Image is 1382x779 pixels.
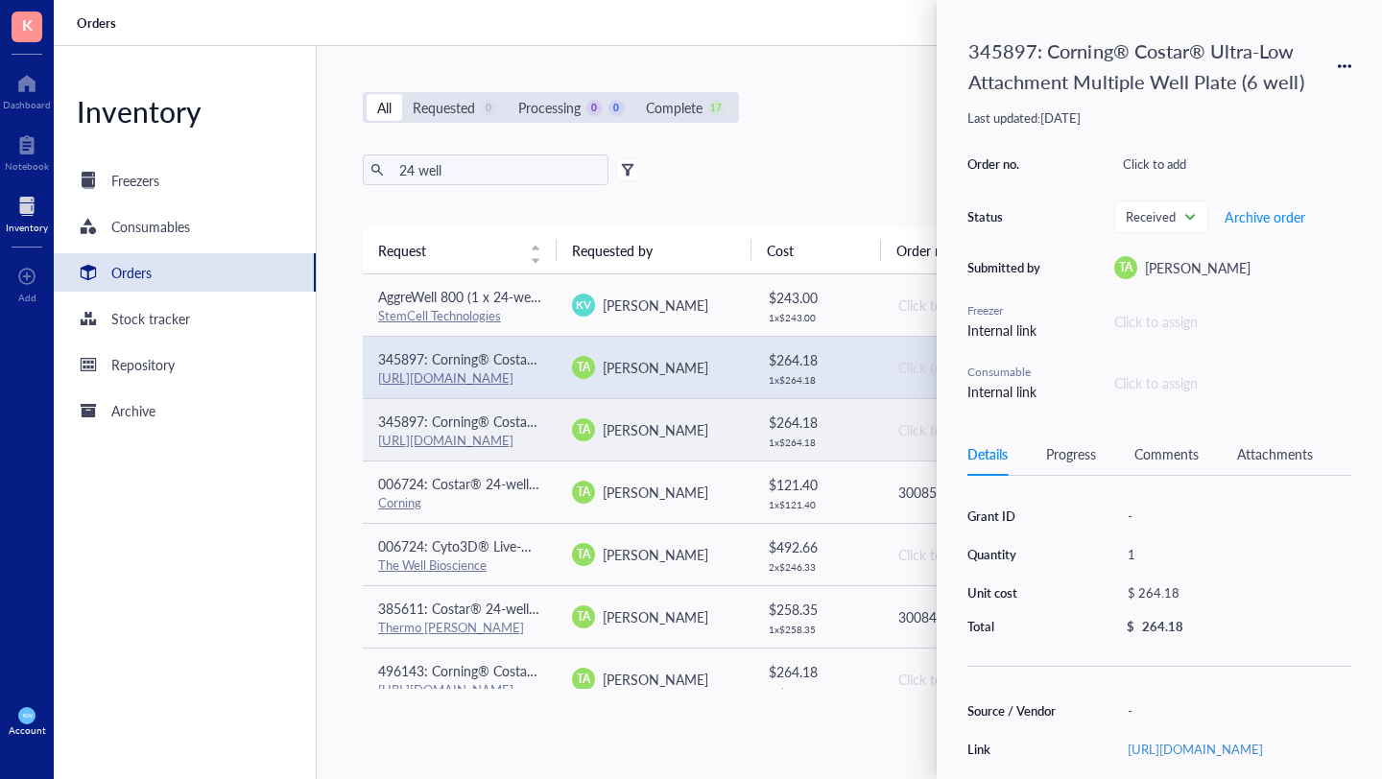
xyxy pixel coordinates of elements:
[751,227,881,273] th: Cost
[111,216,190,237] div: Consumables
[577,546,590,563] span: TA
[577,608,590,626] span: TA
[54,345,316,384] a: Repository
[646,97,703,118] div: Complete
[54,161,316,200] a: Freezers
[608,100,625,116] div: 0
[967,208,1044,225] div: Status
[1145,258,1251,277] span: [PERSON_NAME]
[603,483,708,502] span: [PERSON_NAME]
[54,92,316,130] div: Inventory
[967,702,1065,720] div: Source / Vendor
[898,295,1060,316] div: Click to add
[1119,579,1344,606] div: $ 264.18
[392,155,601,184] input: Find orders in table
[769,412,866,433] div: $ 264.18
[1046,443,1096,464] div: Progress
[967,381,1044,402] div: Internal link
[557,227,751,273] th: Requested by
[54,253,316,292] a: Orders
[769,437,866,448] div: 1 x $ 264.18
[22,712,32,719] span: KW
[377,97,392,118] div: All
[898,419,1060,440] div: Click to add
[378,412,840,431] span: 345897: Corning® Costar® Ultra-Low Attachment Multiple Well Plate (6 well)
[769,287,866,308] div: $ 243.00
[603,358,708,377] span: [PERSON_NAME]
[111,354,175,375] div: Repository
[769,349,866,370] div: $ 264.18
[898,544,1060,565] div: Click to add
[1237,443,1313,464] div: Attachments
[413,97,475,118] div: Requested
[967,319,1044,341] div: Internal link
[586,100,603,116] div: 0
[967,259,1044,276] div: Submitted by
[6,191,48,233] a: Inventory
[769,624,866,635] div: 1 x $ 258.35
[577,421,590,438] span: TA
[967,302,1044,319] div: Freezer
[378,618,524,636] a: Thermo [PERSON_NAME]
[18,292,36,303] div: Add
[967,155,1044,173] div: Order no.
[967,741,1065,758] div: Link
[1114,372,1351,393] div: Click to assign
[769,599,866,620] div: $ 258.35
[769,686,866,697] div: 1 x $ 264.18
[967,109,1351,127] div: Last updated: [DATE]
[881,585,1076,648] td: 3008481381
[603,420,708,439] span: [PERSON_NAME]
[378,287,573,306] span: AggreWell 800 (1 x 24-well plate)
[518,97,581,118] div: Processing
[577,359,590,376] span: TA
[898,482,1060,503] div: 3008537951
[898,669,1060,690] div: Click to add
[1126,208,1193,225] span: Received
[363,227,558,273] th: Request
[577,671,590,688] span: TA
[1119,697,1351,724] div: -
[577,484,590,501] span: TA
[769,474,866,495] div: $ 121.40
[77,14,120,32] a: Orders
[111,308,190,329] div: Stock tracker
[1114,151,1351,177] div: Click to add
[378,661,840,680] span: 496143: Corning® Costar® Ultra-Low Attachment Multiple Well Plate (6 well)
[898,606,1060,627] div: 3008481381
[378,349,840,368] span: 345897: Corning® Costar® Ultra-Low Attachment Multiple Well Plate (6 well)
[577,296,591,313] span: KV
[378,536,610,555] span: 006724: Cyto3D® Live-Dead Assay Kit
[378,240,519,261] span: Request
[881,398,1076,460] td: Click to add
[769,561,866,573] div: 2 x $ 246.33
[54,207,316,246] a: Consumables
[378,306,501,324] a: StemCell Technologies
[54,299,316,338] a: Stock tracker
[967,443,1008,464] div: Details
[881,274,1076,337] td: Click to add
[111,170,159,191] div: Freezers
[603,607,708,626] span: [PERSON_NAME]
[378,599,1068,618] span: 385611: Costar® 24-well Clear Flat Bottom Ultra-Low Attachment Multiple Well Plates, Individually...
[881,460,1076,523] td: 3008537951
[603,670,708,689] span: [PERSON_NAME]
[1119,259,1132,276] span: TA
[769,661,866,682] div: $ 264.18
[1128,740,1263,758] a: [URL][DOMAIN_NAME]
[378,493,421,511] a: Corning
[1134,443,1199,464] div: Comments
[5,160,49,172] div: Notebook
[22,12,33,36] span: K
[708,100,725,116] div: 17
[481,100,497,116] div: 0
[378,555,487,574] a: The Well Bioscience
[1142,618,1183,635] div: 264.18
[898,357,1060,378] div: Click to add
[1127,618,1134,635] div: $
[603,545,708,564] span: [PERSON_NAME]
[967,584,1065,602] div: Unit cost
[111,262,152,283] div: Orders
[769,499,866,510] div: 1 x $ 121.40
[881,336,1076,398] td: Click to add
